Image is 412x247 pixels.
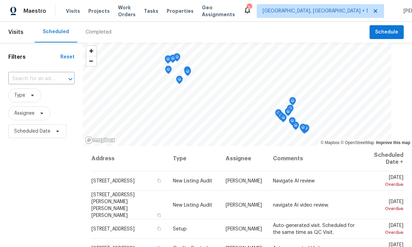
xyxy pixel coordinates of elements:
[289,97,296,108] div: Map marker
[273,202,329,207] span: navigate AI video review.
[367,199,403,212] span: [DATE]
[367,229,403,236] div: Overdue
[156,226,162,232] button: Copy Address
[118,4,136,18] span: Work Orders
[300,124,306,134] div: Map marker
[226,179,262,183] span: [PERSON_NAME]
[376,140,410,145] a: Improve this map
[303,124,310,135] div: Map marker
[156,178,162,184] button: Copy Address
[66,74,75,84] button: Open
[367,205,403,212] div: Overdue
[156,212,162,218] button: Copy Address
[88,8,110,15] span: Projects
[292,122,299,132] div: Map marker
[273,223,355,235] span: Auto-generated visit. Scheduled for the same time as QC Visit.
[14,92,25,99] span: Type
[14,128,50,135] span: Scheduled Date
[60,54,75,60] div: Reset
[367,175,403,188] span: [DATE]
[370,25,404,39] button: Schedule
[367,223,403,236] span: [DATE]
[275,109,282,120] div: Map marker
[165,55,171,66] div: Map marker
[267,146,361,171] th: Comments
[86,46,96,56] button: Zoom in
[285,108,292,118] div: Map marker
[91,227,135,231] span: [STREET_ADDRESS]
[169,55,176,65] div: Map marker
[226,227,262,231] span: [PERSON_NAME]
[66,8,80,15] span: Visits
[167,146,220,171] th: Type
[202,4,235,18] span: Geo Assignments
[280,114,287,125] div: Map marker
[247,4,252,11] div: 5
[86,56,96,66] button: Zoom out
[273,179,315,183] span: Navigate AI review
[85,136,115,144] a: Mapbox homepage
[184,68,191,78] div: Map marker
[8,54,60,60] h1: Filters
[321,140,340,145] a: Mapbox
[86,29,111,36] div: Completed
[8,74,55,84] input: Search for an address...
[287,105,294,115] div: Map marker
[43,28,69,35] div: Scheduled
[8,25,23,40] span: Visits
[167,8,194,15] span: Properties
[176,76,183,86] div: Map marker
[165,66,172,76] div: Map marker
[83,42,391,146] canvas: Map
[144,9,158,13] span: Tasks
[367,181,403,188] div: Overdue
[14,110,35,117] span: Assignee
[361,146,404,171] th: Scheduled Date ↑
[220,146,267,171] th: Assignee
[184,66,191,77] div: Map marker
[91,192,135,218] span: [STREET_ADDRESS][PERSON_NAME][PERSON_NAME][PERSON_NAME]
[173,202,212,207] span: New Listing Audit
[173,227,187,231] span: Setup
[289,117,296,128] div: Map marker
[173,179,212,183] span: New Listing Audit
[341,140,374,145] a: OpenStreetMap
[277,112,284,123] div: Map marker
[23,8,46,15] span: Maestro
[263,8,368,15] span: [GEOGRAPHIC_DATA], [GEOGRAPHIC_DATA] + 1
[375,28,398,37] span: Schedule
[226,202,262,207] span: [PERSON_NAME]
[91,146,168,171] th: Address
[91,179,135,183] span: [STREET_ADDRESS]
[174,53,180,64] div: Map marker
